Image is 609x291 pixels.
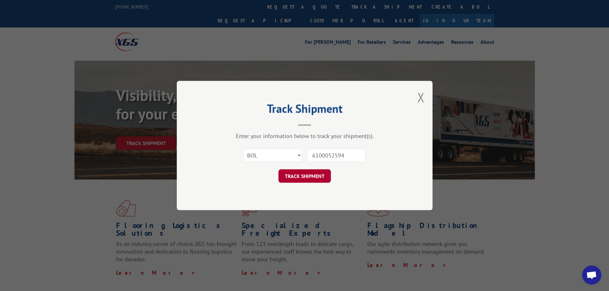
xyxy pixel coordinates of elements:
button: Close modal [418,89,425,106]
div: Open chat [582,265,601,285]
button: TRACK SHIPMENT [278,169,331,183]
div: Enter your information below to track your shipment(s). [209,132,401,140]
h2: Track Shipment [209,104,401,116]
input: Number(s) [307,149,366,162]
